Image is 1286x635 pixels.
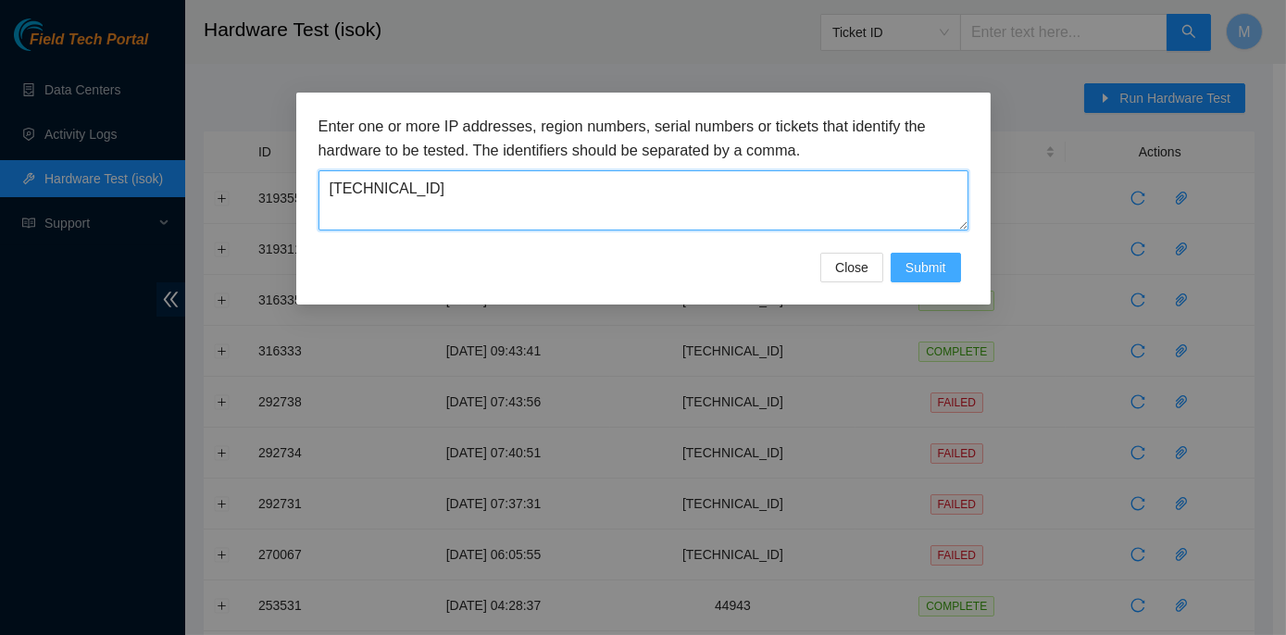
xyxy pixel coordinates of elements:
[905,257,946,278] span: Submit
[835,257,868,278] span: Close
[820,253,883,282] button: Close
[891,253,961,282] button: Submit
[318,170,968,230] textarea: [TECHNICAL_ID]
[318,115,968,162] h3: Enter one or more IP addresses, region numbers, serial numbers or tickets that identify the hardw...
